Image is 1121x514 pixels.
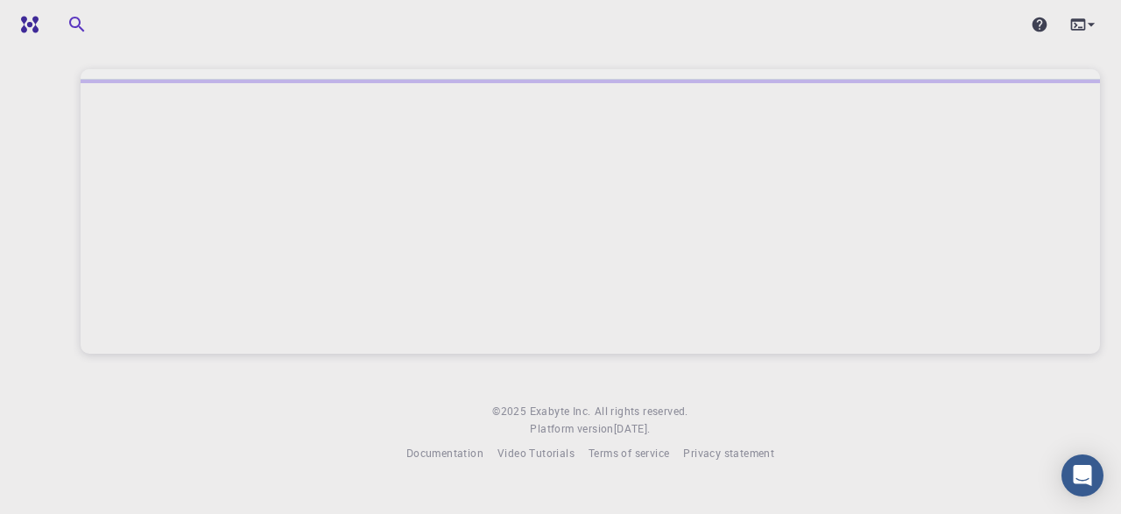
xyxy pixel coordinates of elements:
span: © 2025 [492,403,529,420]
a: Privacy statement [683,445,774,462]
a: Terms of service [589,445,669,462]
span: Platform version [530,420,613,438]
span: Documentation [406,446,483,460]
a: Documentation [406,445,483,462]
a: Exabyte Inc. [530,403,591,420]
span: Video Tutorials [497,446,575,460]
div: Open Intercom Messenger [1061,454,1103,496]
img: logo [14,16,39,33]
a: [DATE]. [614,420,651,438]
span: Exabyte Inc. [530,404,591,418]
a: Video Tutorials [497,445,575,462]
span: Terms of service [589,446,669,460]
span: [DATE] . [614,421,651,435]
span: Privacy statement [683,446,774,460]
span: All rights reserved. [595,403,688,420]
